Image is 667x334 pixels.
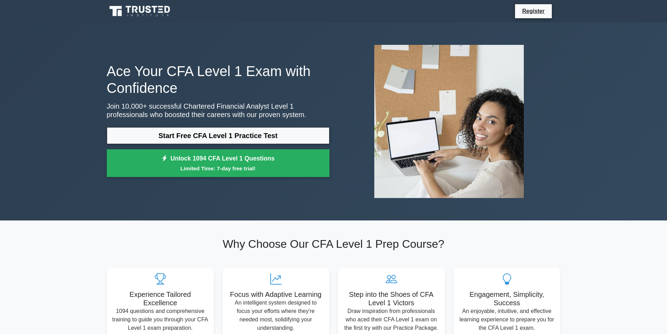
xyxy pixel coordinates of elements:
[228,299,324,332] p: An intelligent system designed to focus your efforts where they're needed most, solidifying your ...
[112,307,208,332] p: 1094 questions and comprehensive training to guide you through your CFA Level 1 exam preparation.
[343,290,439,307] h5: Step into the Shoes of CFA Level 1 Victors
[107,149,329,177] a: Unlock 1094 CFA Level 1 QuestionsLimited Time: 7-day free trial!
[107,102,329,119] p: Join 10,000+ successful Chartered Financial Analyst Level 1 professionals who boosted their caree...
[107,237,561,251] h2: Why Choose Our CFA Level 1 Prep Course?
[228,290,324,299] h5: Focus with Adaptive Learning
[459,307,555,332] p: An enjoyable, intuitive, and effective learning experience to prepare you for the CFA Level 1 exam.
[107,127,329,144] a: Start Free CFA Level 1 Practice Test
[343,307,439,332] p: Draw inspiration from professionals who aced their CFA Level 1 exam on the first try with our Pra...
[112,290,208,307] h5: Experience Tailored Excellence
[459,290,555,307] h5: Engagement, Simplicity, Success
[116,164,321,172] small: Limited Time: 7-day free trial!
[107,63,329,96] h1: Ace Your CFA Level 1 Exam with Confidence
[518,7,549,15] a: Register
